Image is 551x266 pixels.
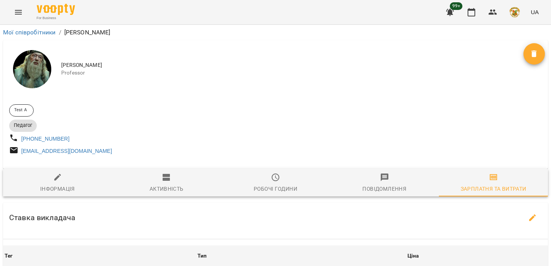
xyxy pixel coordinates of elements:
[40,184,75,193] div: Інформація
[21,136,70,142] a: [PHONE_NUMBER]
[14,107,27,114] p: Test A
[3,29,56,36] a: Мої співробітники
[61,69,523,77] span: Professor
[9,212,75,224] h6: Ставка викладача
[59,28,61,37] li: /
[3,28,548,37] nav: breadcrumb
[64,28,111,37] p: [PERSON_NAME]
[450,2,463,10] span: 99+
[37,4,75,15] img: Voopty Logo
[21,148,112,154] a: [EMAIL_ADDRESS][DOMAIN_NAME]
[254,184,297,193] div: Робочі години
[13,50,51,88] img: Albus Dumbledore
[509,7,520,18] img: e4fadf5fdc8e1f4c6887bfc6431a60f1.png
[9,122,37,129] span: Педагог
[9,3,28,21] button: Menu
[150,184,184,193] div: Активність
[461,184,527,193] div: Зарплатня та Витрати
[362,184,406,193] div: Повідомлення
[37,16,75,21] span: For Business
[531,8,539,16] span: UA
[523,43,545,65] button: Видалити
[528,5,542,19] button: UA
[61,62,523,69] span: [PERSON_NAME]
